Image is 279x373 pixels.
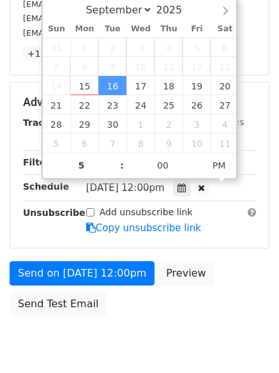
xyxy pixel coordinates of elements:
[70,57,98,76] span: September 8, 2025
[23,157,56,167] strong: Filters
[183,114,211,133] span: October 3, 2025
[23,95,256,109] h5: Advanced
[126,76,155,95] span: September 17, 2025
[98,95,126,114] span: September 23, 2025
[10,261,155,285] a: Send on [DATE] 12:00pm
[10,292,107,316] a: Send Test Email
[202,153,237,178] span: Click to toggle
[126,133,155,153] span: October 8, 2025
[155,114,183,133] span: October 2, 2025
[124,153,202,178] input: Minute
[43,133,71,153] span: October 5, 2025
[211,76,239,95] span: September 20, 2025
[126,114,155,133] span: October 1, 2025
[70,76,98,95] span: September 15, 2025
[183,25,211,33] span: Fri
[23,46,77,62] a: +17 more
[183,133,211,153] span: October 10, 2025
[43,114,71,133] span: September 28, 2025
[70,25,98,33] span: Mon
[120,153,124,178] span: :
[43,153,121,178] input: Hour
[158,261,214,285] a: Preview
[86,222,201,234] a: Copy unsubscribe link
[23,208,86,218] strong: Unsubscribe
[98,114,126,133] span: September 30, 2025
[183,38,211,57] span: September 5, 2025
[23,13,193,23] small: [EMAIL_ADDRESS][DATE][DOMAIN_NAME]
[153,4,199,16] input: Year
[23,181,69,192] strong: Schedule
[211,57,239,76] span: September 13, 2025
[155,25,183,33] span: Thu
[211,95,239,114] span: September 27, 2025
[126,38,155,57] span: September 3, 2025
[23,118,66,128] strong: Tracking
[86,182,165,194] span: [DATE] 12:00pm
[183,57,211,76] span: September 12, 2025
[211,133,239,153] span: October 11, 2025
[98,76,126,95] span: September 16, 2025
[98,38,126,57] span: September 2, 2025
[183,76,211,95] span: September 19, 2025
[100,206,193,219] label: Add unsubscribe link
[126,95,155,114] span: September 24, 2025
[215,312,279,373] iframe: Chat Widget
[126,57,155,76] span: September 10, 2025
[70,114,98,133] span: September 29, 2025
[126,25,155,33] span: Wed
[43,57,71,76] span: September 7, 2025
[155,76,183,95] span: September 18, 2025
[70,133,98,153] span: October 6, 2025
[155,133,183,153] span: October 9, 2025
[43,38,71,57] span: August 31, 2025
[43,95,71,114] span: September 21, 2025
[70,38,98,57] span: September 1, 2025
[23,28,165,38] small: [EMAIL_ADDRESS][DOMAIN_NAME]
[211,114,239,133] span: October 4, 2025
[155,57,183,76] span: September 11, 2025
[211,25,239,33] span: Sat
[43,76,71,95] span: September 14, 2025
[211,38,239,57] span: September 6, 2025
[155,95,183,114] span: September 25, 2025
[98,25,126,33] span: Tue
[155,38,183,57] span: September 4, 2025
[183,95,211,114] span: September 26, 2025
[70,95,98,114] span: September 22, 2025
[43,25,71,33] span: Sun
[98,57,126,76] span: September 9, 2025
[98,133,126,153] span: October 7, 2025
